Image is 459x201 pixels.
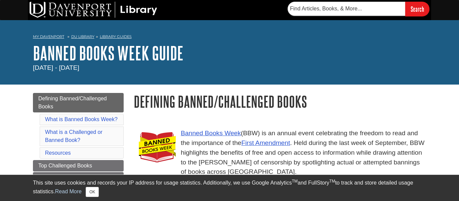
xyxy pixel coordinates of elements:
[181,130,241,137] a: Banned Books Week
[33,179,426,197] div: This site uses cookies and records your IP address for usage statistics. Additionally, we use Goo...
[38,163,92,168] span: Top Challenged Books
[139,130,176,163] img: Banned Books Week
[288,2,429,16] form: Searches DU Library's articles, books, and more
[45,150,71,156] a: Resources
[33,64,79,71] span: [DATE] - [DATE]
[33,172,124,184] a: Censorship By the Numbers
[292,179,297,184] sup: TM
[45,116,118,122] a: What is Banned Books Week?
[33,32,426,43] nav: breadcrumb
[134,129,426,177] p: (BBW) is an annual event celebrating the freedom to read and the importance of the . Held during ...
[33,34,64,40] a: My Davenport
[45,129,102,143] a: What is a Challenged or Banned Book?
[241,139,290,146] a: First Amendment
[33,43,183,63] a: Banned Books Week Guide
[33,93,124,112] a: Defining Banned/Challenged Books
[33,160,124,171] a: Top Challenged Books
[134,93,426,110] h1: Defining Banned/Challenged Books
[86,187,99,197] button: Close
[288,2,405,16] input: Find Articles, Books, & More...
[38,96,107,109] span: Defining Banned/Challenged Books
[329,179,335,184] sup: TM
[30,2,157,18] img: DU Library
[100,34,132,39] a: Library Guides
[71,34,94,39] a: DU Library
[405,2,429,16] input: Search
[55,189,82,194] a: Read More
